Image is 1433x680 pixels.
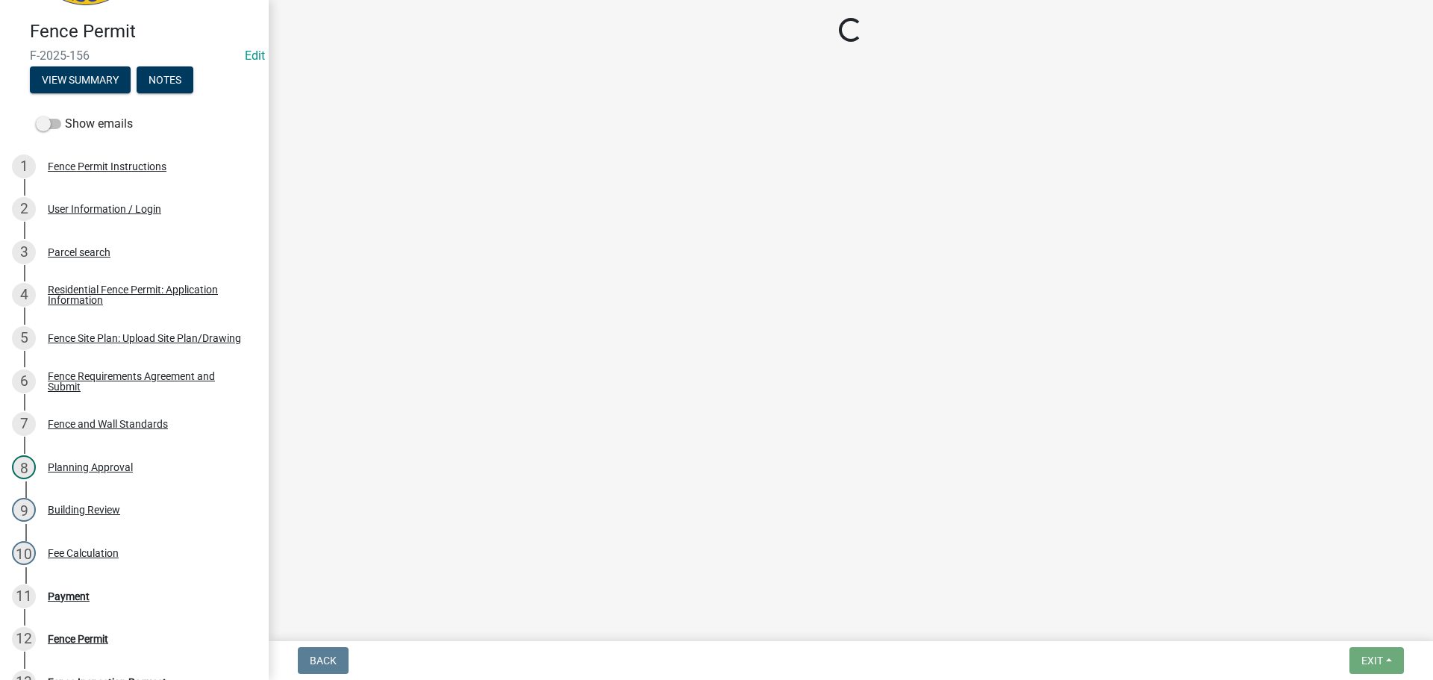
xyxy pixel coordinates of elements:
[12,240,36,264] div: 3
[12,627,36,651] div: 12
[137,66,193,93] button: Notes
[12,197,36,221] div: 2
[48,505,120,515] div: Building Review
[30,75,131,87] wm-modal-confirm: Summary
[48,161,166,172] div: Fence Permit Instructions
[36,115,133,133] label: Show emails
[298,647,349,674] button: Back
[245,49,265,63] wm-modal-confirm: Edit Application Number
[48,284,245,305] div: Residential Fence Permit: Application Information
[30,49,239,63] span: F-2025-156
[48,371,245,392] div: Fence Requirements Agreement and Submit
[48,591,90,602] div: Payment
[48,634,108,644] div: Fence Permit
[12,155,36,178] div: 1
[137,75,193,87] wm-modal-confirm: Notes
[12,584,36,608] div: 11
[48,204,161,214] div: User Information / Login
[12,455,36,479] div: 8
[12,326,36,350] div: 5
[48,462,133,472] div: Planning Approval
[30,21,257,43] h4: Fence Permit
[48,548,119,558] div: Fee Calculation
[12,541,36,565] div: 10
[48,419,168,429] div: Fence and Wall Standards
[12,369,36,393] div: 6
[48,333,241,343] div: Fence Site Plan: Upload Site Plan/Drawing
[12,498,36,522] div: 9
[12,283,36,307] div: 4
[30,66,131,93] button: View Summary
[48,247,110,258] div: Parcel search
[12,412,36,436] div: 7
[1349,647,1404,674] button: Exit
[245,49,265,63] a: Edit
[1361,655,1383,667] span: Exit
[310,655,337,667] span: Back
